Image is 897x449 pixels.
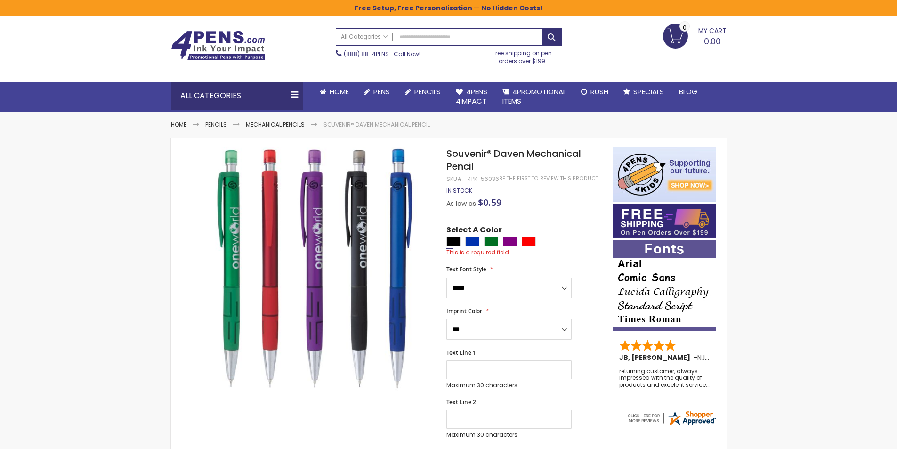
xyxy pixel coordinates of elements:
a: Home [312,82,356,102]
span: JB, [PERSON_NAME] [619,353,694,362]
span: Rush [590,87,608,97]
a: (888) 88-4PENS [344,50,389,58]
span: 0 [683,23,687,32]
span: Blog [679,87,697,97]
p: Maximum 30 characters [446,382,572,389]
a: Mechanical Pencils [246,121,305,129]
a: 4pens.com certificate URL [626,420,717,428]
img: 4pens 4 kids [613,147,716,202]
span: In stock [446,187,472,195]
span: Pencils [414,87,441,97]
div: Blue [465,237,479,246]
a: Rush [574,82,616,102]
a: Specials [616,82,671,102]
div: All Categories [171,82,303,110]
a: Pencils [397,82,448,102]
span: 0.00 [704,35,721,47]
div: Red [522,237,536,246]
a: 0.00 0 [663,24,727,47]
div: Purple [503,237,517,246]
span: - , [694,353,776,362]
span: Pens [373,87,390,97]
span: Specials [633,87,664,97]
span: - Call Now! [344,50,420,58]
img: font-personalization-examples [613,240,716,331]
span: NJ [697,353,709,362]
a: Blog [671,82,705,102]
div: Availability [446,187,472,195]
li: Souvenir® Daven Mechanical Pencil [323,121,430,129]
div: This is a required field. [446,249,603,256]
a: Pencils [205,121,227,129]
div: returning customer, always impressed with the quality of products and excelent service, will retu... [619,368,711,388]
span: Imprint Color [446,307,482,315]
span: Home [330,87,349,97]
span: $0.59 [478,196,501,209]
a: 4Pens4impact [448,82,495,112]
a: Be the first to review this product [499,175,598,182]
span: All Categories [341,33,388,41]
span: Text Line 2 [446,398,476,406]
img: Souvenir® Daven Mechanical Pencil [190,147,434,391]
span: 4Pens 4impact [456,87,487,106]
a: All Categories [336,29,393,44]
span: Text Font Style [446,265,486,273]
span: Souvenir® Daven Mechanical Pencil [446,147,581,173]
p: Maximum 30 characters [446,431,572,439]
span: Text Line 1 [446,349,476,357]
a: Home [171,121,186,129]
img: Free shipping on orders over $199 [613,204,716,238]
span: As low as [446,199,476,208]
img: 4Pens Custom Pens and Promotional Products [171,31,265,61]
span: Select A Color [446,225,502,237]
a: 4PROMOTIONALITEMS [495,82,574,112]
a: Pens [356,82,397,102]
strong: SKU [446,175,464,183]
div: 4PK-56036 [468,175,499,183]
img: 4pens.com widget logo [626,409,717,426]
div: Free shipping on pen orders over $199 [483,46,562,65]
div: Green [484,237,498,246]
div: Black [446,237,461,246]
span: 4PROMOTIONAL ITEMS [502,87,566,106]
